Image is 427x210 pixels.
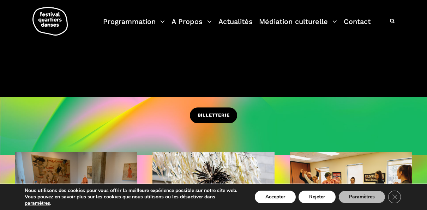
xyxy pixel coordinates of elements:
[198,112,230,119] span: BILLETTERIE
[344,16,371,36] a: Contact
[103,16,165,36] a: Programmation
[25,200,50,206] button: paramètres
[25,194,241,206] p: Vous pouvez en savoir plus sur les cookies que nous utilisons ou les désactiver dans .
[32,7,68,36] img: logo-fqd-med
[190,107,237,123] a: BILLETTERIE
[299,191,336,203] button: Rejeter
[259,16,337,36] a: Médiation culturelle
[218,16,253,36] a: Actualités
[388,191,401,203] button: Close GDPR Cookie Banner
[172,16,212,36] a: A Propos
[338,191,385,203] button: Paramètres
[255,191,296,203] button: Accepter
[25,187,241,194] p: Nous utilisons des cookies pour vous offrir la meilleure expérience possible sur notre site web.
